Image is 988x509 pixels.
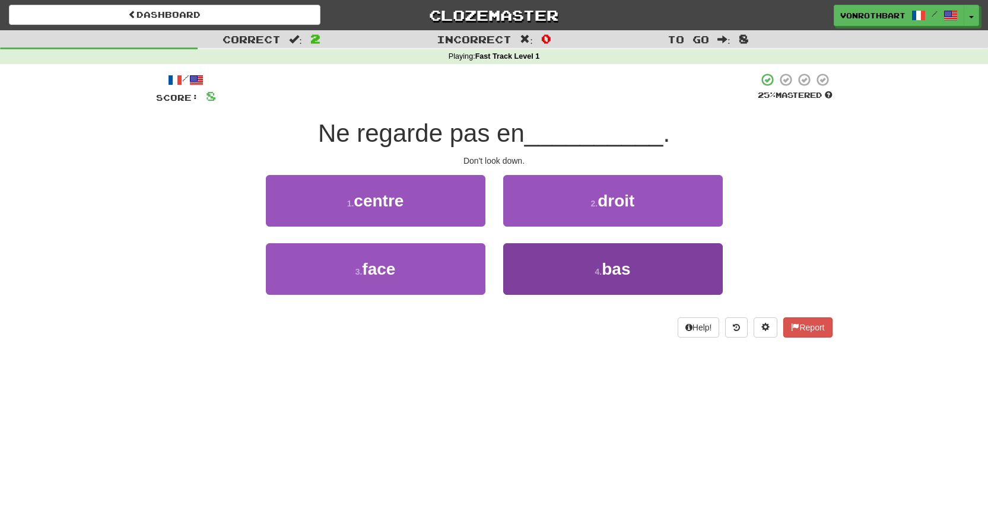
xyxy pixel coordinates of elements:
[475,52,540,61] strong: Fast Track Level 1
[9,5,320,25] a: Dashboard
[437,33,512,45] span: Incorrect
[834,5,964,26] a: VonRothbart /
[717,34,730,44] span: :
[932,9,938,18] span: /
[354,192,404,210] span: centre
[520,34,533,44] span: :
[156,72,216,87] div: /
[338,5,650,26] a: Clozemaster
[266,243,485,295] button: 3.face
[840,10,906,21] span: VonRothbart
[602,260,630,278] span: bas
[289,34,302,44] span: :
[541,31,551,46] span: 0
[266,175,485,227] button: 1.centre
[598,192,634,210] span: droit
[758,90,776,100] span: 25 %
[668,33,709,45] span: To go
[318,119,525,147] span: Ne regarde pas en
[156,93,199,103] span: Score:
[678,317,720,338] button: Help!
[362,260,395,278] span: face
[347,199,354,208] small: 1 .
[758,90,833,101] div: Mastered
[783,317,832,338] button: Report
[595,267,602,276] small: 4 .
[310,31,320,46] span: 2
[725,317,748,338] button: Round history (alt+y)
[206,88,216,103] span: 8
[503,175,723,227] button: 2.droit
[223,33,281,45] span: Correct
[525,119,663,147] span: __________
[739,31,749,46] span: 8
[355,267,363,276] small: 3 .
[591,199,598,208] small: 2 .
[503,243,723,295] button: 4.bas
[663,119,670,147] span: .
[156,155,833,167] div: Don't look down.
